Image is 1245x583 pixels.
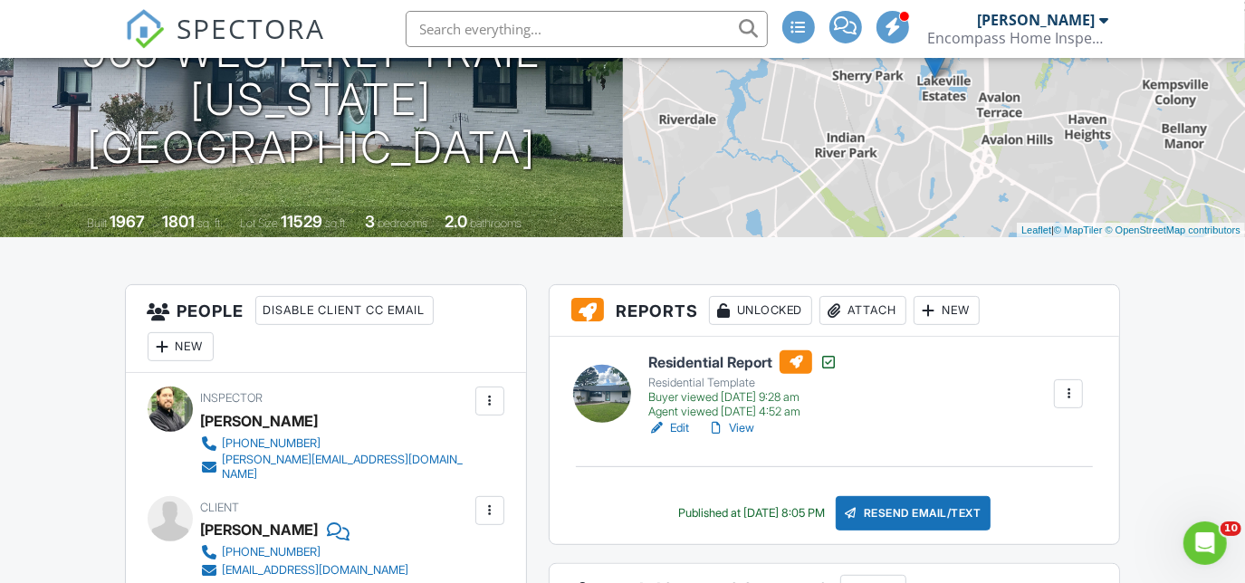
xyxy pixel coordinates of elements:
[709,296,812,325] div: Unlocked
[201,391,263,405] span: Inspector
[126,285,526,373] h3: People
[325,216,348,230] span: sq.ft.
[978,11,1096,29] div: [PERSON_NAME]
[648,350,838,419] a: Residential Report Residential Template Buyer viewed [DATE] 9:28 am Agent viewed [DATE] 4:52 am
[836,496,991,530] div: Resend Email/Text
[648,376,838,390] div: Residential Template
[197,216,223,230] span: sq. ft.
[201,453,471,482] a: [PERSON_NAME][EMAIL_ADDRESS][DOMAIN_NAME]
[914,296,980,325] div: New
[378,216,427,230] span: bedrooms
[223,545,321,559] div: [PHONE_NUMBER]
[406,11,768,47] input: Search everything...
[110,212,145,231] div: 1967
[365,212,375,231] div: 3
[201,543,409,561] a: [PHONE_NUMBER]
[1017,223,1245,238] div: |
[201,516,319,543] div: [PERSON_NAME]
[201,407,319,435] div: [PERSON_NAME]
[281,212,322,231] div: 11529
[928,29,1109,47] div: Encompass Home Inspections, LLC
[1021,225,1051,235] a: Leaflet
[125,24,326,62] a: SPECTORA
[177,9,326,47] span: SPECTORA
[240,216,278,230] span: Lot Size
[678,506,825,521] div: Published at [DATE] 8:05 PM
[201,561,409,579] a: [EMAIL_ADDRESS][DOMAIN_NAME]
[125,9,165,49] img: The Best Home Inspection Software - Spectora
[1106,225,1240,235] a: © OpenStreetMap contributors
[819,296,906,325] div: Attach
[648,390,838,405] div: Buyer viewed [DATE] 9:28 am
[148,332,214,361] div: New
[29,28,594,171] h1: 969 Westerly Trail [US_STATE][GEOGRAPHIC_DATA]
[201,435,471,453] a: [PHONE_NUMBER]
[707,419,754,437] a: View
[470,216,522,230] span: bathrooms
[223,453,471,482] div: [PERSON_NAME][EMAIL_ADDRESS][DOMAIN_NAME]
[201,501,240,514] span: Client
[87,216,107,230] span: Built
[1221,521,1241,536] span: 10
[223,563,409,578] div: [EMAIL_ADDRESS][DOMAIN_NAME]
[445,212,467,231] div: 2.0
[648,405,838,419] div: Agent viewed [DATE] 4:52 am
[1183,521,1227,565] iframe: Intercom live chat
[1054,225,1103,235] a: © MapTiler
[162,212,195,231] div: 1801
[550,285,1120,337] h3: Reports
[255,296,434,325] div: Disable Client CC Email
[648,350,838,374] h6: Residential Report
[648,419,689,437] a: Edit
[223,436,321,451] div: [PHONE_NUMBER]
